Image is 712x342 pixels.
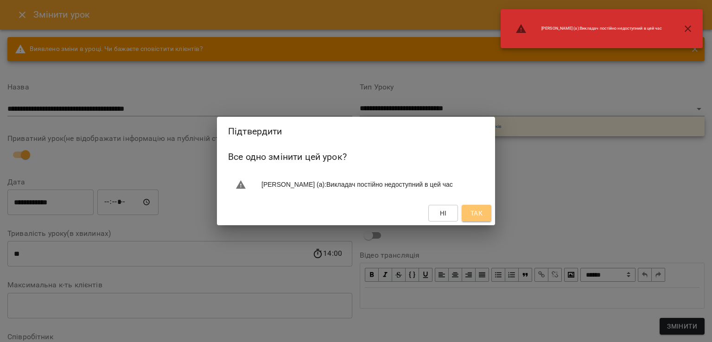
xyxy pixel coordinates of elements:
[440,208,447,219] span: Ні
[228,124,484,139] h2: Підтвердити
[470,208,483,219] span: Так
[428,205,458,222] button: Ні
[508,19,669,38] li: [PERSON_NAME] (а) : Викладач постійно недоступний в цей час
[228,150,484,164] h6: Все одно змінити цей урок?
[462,205,491,222] button: Так
[228,176,484,194] li: [PERSON_NAME] (а) : Викладач постійно недоступний в цей час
